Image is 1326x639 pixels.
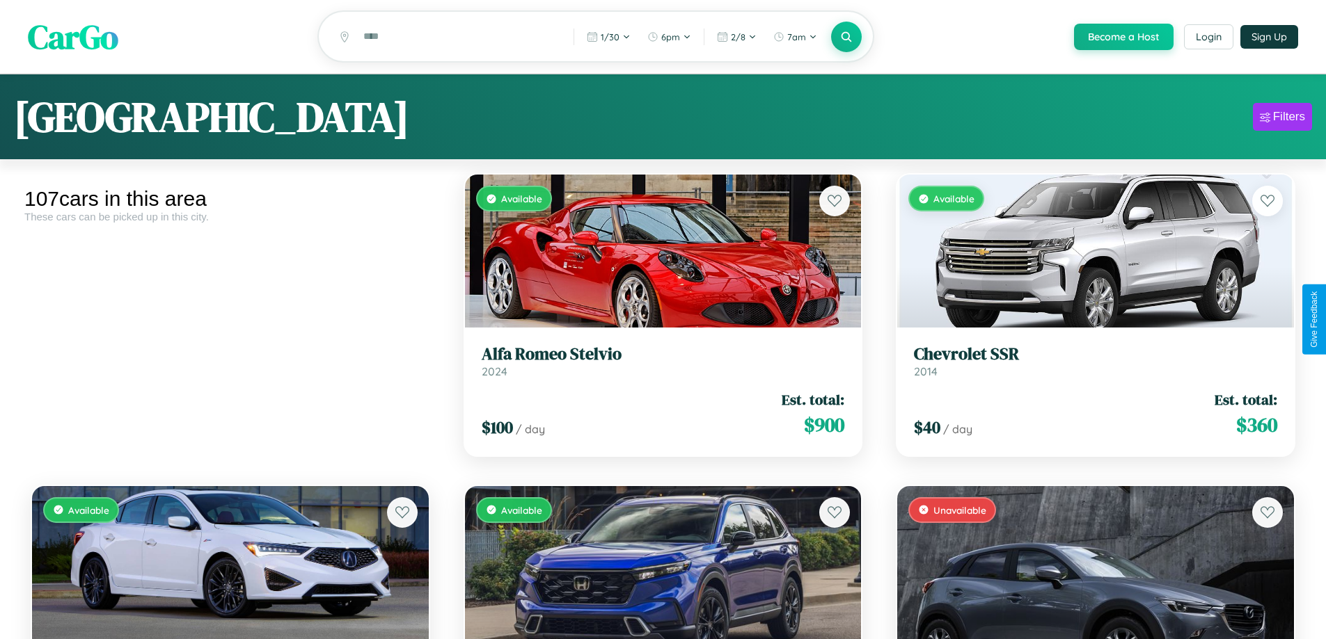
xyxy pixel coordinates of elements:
span: Est. total: [782,389,844,410]
span: Available [501,504,542,516]
span: Available [68,504,109,516]
button: Become a Host [1074,24,1174,50]
div: Give Feedback [1309,291,1319,348]
h3: Alfa Romeo Stelvio [482,344,845,364]
span: $ 100 [482,416,513,439]
button: 6pm [640,26,698,48]
span: 2 / 8 [731,31,745,42]
h1: [GEOGRAPHIC_DATA] [14,88,409,145]
span: 1 / 30 [601,31,619,42]
span: Unavailable [933,504,986,516]
span: / day [516,422,545,436]
span: Available [501,193,542,204]
span: Est. total: [1215,389,1277,410]
span: CarGo [28,14,118,60]
span: 2024 [482,364,507,378]
div: Filters [1273,110,1305,124]
span: Available [933,193,974,204]
a: Chevrolet SSR2014 [914,344,1277,378]
button: Sign Up [1240,25,1298,49]
span: $ 40 [914,416,940,439]
span: 7am [787,31,806,42]
button: 7am [766,26,824,48]
a: Alfa Romeo Stelvio2024 [482,344,845,378]
div: 107 cars in this area [24,187,436,211]
button: 1/30 [580,26,638,48]
span: 6pm [661,31,680,42]
span: $ 900 [804,411,844,439]
button: Filters [1253,103,1312,131]
h3: Chevrolet SSR [914,344,1277,364]
button: 2/8 [710,26,764,48]
span: $ 360 [1236,411,1277,439]
span: 2014 [914,364,938,378]
div: These cars can be picked up in this city. [24,211,436,223]
button: Login [1184,24,1233,49]
span: / day [943,422,972,436]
